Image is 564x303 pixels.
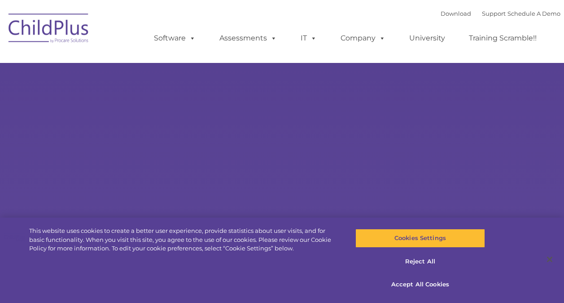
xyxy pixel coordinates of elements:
a: Support [482,10,506,17]
button: Reject All [355,252,485,271]
a: Company [332,29,394,47]
a: IT [292,29,326,47]
img: ChildPlus by Procare Solutions [4,7,94,52]
button: Cookies Settings [355,229,485,248]
font: | [441,10,560,17]
a: Software [145,29,205,47]
a: Schedule A Demo [507,10,560,17]
a: University [400,29,454,47]
button: Accept All Cookies [355,275,485,294]
div: This website uses cookies to create a better user experience, provide statistics about user visit... [29,227,338,253]
a: Download [441,10,471,17]
button: Close [540,250,560,269]
a: Training Scramble!! [460,29,546,47]
a: Assessments [210,29,286,47]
